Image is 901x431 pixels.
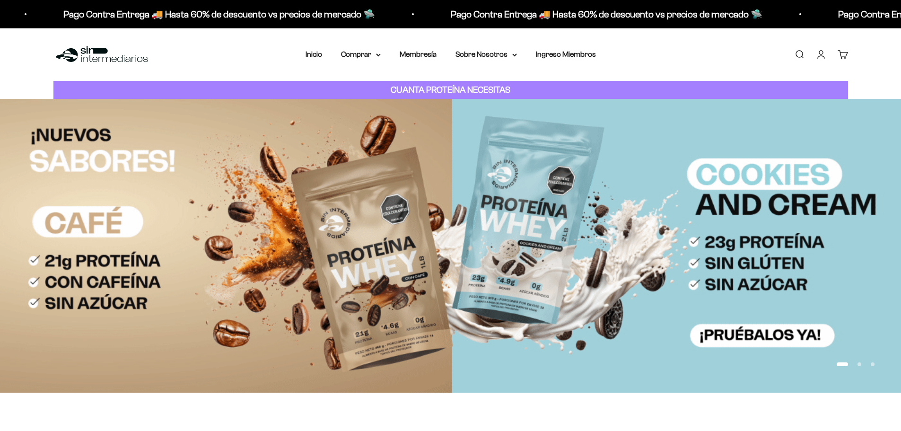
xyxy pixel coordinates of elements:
[306,50,322,58] a: Inicio
[51,7,363,22] p: Pago Contra Entrega 🚚 Hasta 60% de descuento vs precios de mercado 🛸
[536,50,596,58] a: Ingreso Miembros
[438,7,750,22] p: Pago Contra Entrega 🚚 Hasta 60% de descuento vs precios de mercado 🛸
[391,85,510,95] strong: CUANTA PROTEÍNA NECESITAS
[455,48,517,61] summary: Sobre Nosotros
[400,50,437,58] a: Membresía
[341,48,381,61] summary: Comprar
